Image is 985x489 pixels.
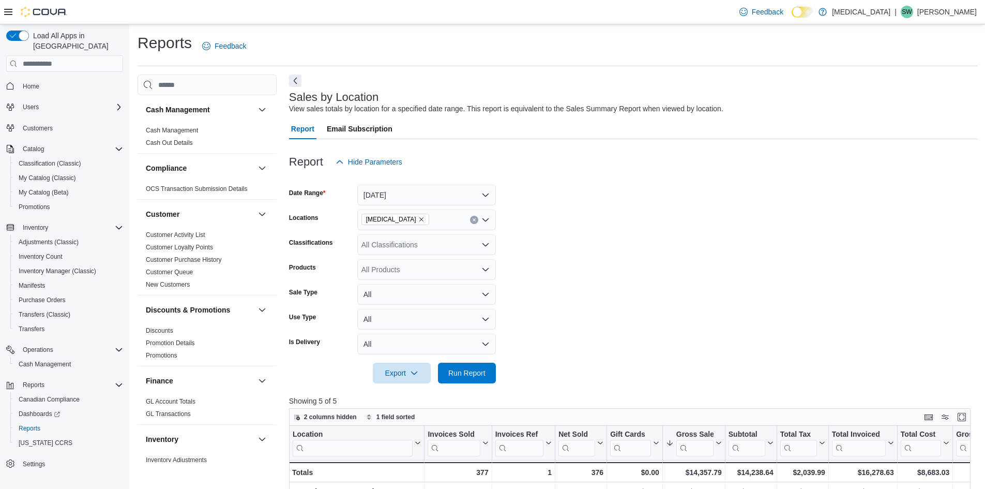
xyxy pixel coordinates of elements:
span: Adjustments (Classic) [19,238,79,246]
button: All [357,284,496,305]
button: Invoices Sold [428,430,488,456]
span: Transfers [14,323,123,335]
a: Promotion Details [146,339,195,347]
button: Adjustments (Classic) [10,235,127,249]
button: Users [2,100,127,114]
div: Total Tax [780,430,817,456]
button: Total Tax [780,430,825,456]
span: My Catalog (Beta) [14,186,123,199]
span: Settings [23,460,45,468]
div: Compliance [138,183,277,199]
label: Locations [289,214,319,222]
span: Catalog [19,143,123,155]
span: My Catalog (Classic) [19,174,76,182]
a: [US_STATE] CCRS [14,437,77,449]
span: Inventory Count [19,253,63,261]
button: Display options [939,411,951,423]
a: Promotions [146,352,177,359]
span: Dashboards [14,408,123,420]
span: Reports [23,381,44,389]
span: Hide Parameters [348,157,402,167]
span: Feedback [215,41,246,51]
div: 376 [558,466,603,479]
span: Inventory Count [14,250,123,263]
span: Feedback [752,7,783,17]
h3: Customer [146,209,179,219]
span: My Catalog (Classic) [14,172,123,184]
button: Compliance [146,163,254,173]
h3: Report [289,156,323,168]
div: Location [293,430,413,456]
span: Cash Management [19,360,71,368]
a: Feedback [198,36,250,56]
span: Canadian Compliance [19,395,80,404]
button: Operations [19,344,57,356]
h1: Reports [138,33,192,53]
button: Customer [146,209,254,219]
div: Gross Sales [676,430,714,456]
a: Transfers (Classic) [14,308,74,321]
span: [MEDICAL_DATA] [366,214,416,225]
div: $14,357.79 [666,466,722,479]
div: Gross Sales [676,430,714,440]
a: New Customers [146,281,190,288]
span: New Customers [146,280,190,289]
button: My Catalog (Beta) [10,185,127,200]
label: Is Delivery [289,338,320,346]
span: Operations [23,346,53,354]
span: Promotion Details [146,339,195,347]
button: Purchase Orders [10,293,127,307]
h3: Finance [146,376,173,386]
div: Discounts & Promotions [138,324,277,366]
button: Run Report [438,363,496,383]
button: Settings [2,456,127,471]
div: 1 [495,466,551,479]
span: Promotions [19,203,50,211]
span: Purchase Orders [19,296,66,304]
span: Email Subscription [327,118,392,139]
button: Gross Sales [666,430,722,456]
a: Customer Loyalty Points [146,244,213,251]
span: Users [23,103,39,111]
a: Customer Purchase History [146,256,222,263]
div: Subtotal [729,430,765,440]
span: Customers [19,122,123,135]
span: Inventory Manager (Classic) [19,267,96,275]
h3: Sales by Location [289,91,379,103]
a: Classification (Classic) [14,157,85,170]
button: Users [19,101,43,113]
button: Total Invoiced [832,430,894,456]
a: Dashboards [10,407,127,421]
span: Washington CCRS [14,437,123,449]
label: Sale Type [289,288,317,297]
div: Customer [138,229,277,295]
span: Manifests [19,281,45,290]
span: Transfers (Classic) [14,308,123,321]
label: Use Type [289,313,316,321]
a: Transfers [14,323,49,335]
a: Promotions [14,201,54,213]
button: Enter fullscreen [956,411,968,423]
span: Inventory Adjustments [146,456,207,464]
button: Finance [146,376,254,386]
div: $14,238.64 [729,466,774,479]
a: Dashboards [14,408,64,420]
button: Inventory [146,434,254,444]
a: OCS Transaction Submission Details [146,185,248,192]
span: Reports [14,422,123,435]
span: Transfers (Classic) [19,310,70,319]
a: My Catalog (Beta) [14,186,73,199]
button: Classification (Classic) [10,156,127,171]
button: 1 field sorted [362,411,419,423]
label: Classifications [289,239,333,247]
div: Invoices Sold [428,430,480,456]
button: Promotions [10,200,127,214]
h3: Compliance [146,163,187,173]
a: Reports [14,422,44,435]
img: Cova [21,7,67,17]
div: Sonny Wong [901,6,913,18]
span: Inventory Manager (Classic) [14,265,123,277]
button: 2 columns hidden [290,411,361,423]
a: Customer Queue [146,269,193,276]
span: Customer Purchase History [146,256,222,264]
